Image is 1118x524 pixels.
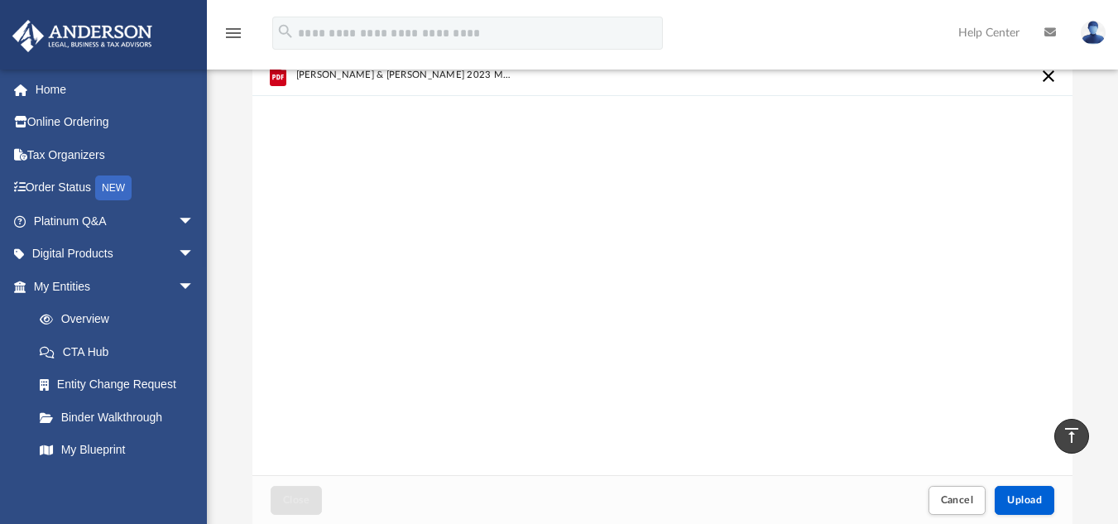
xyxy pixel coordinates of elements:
[276,22,295,41] i: search
[178,238,211,272] span: arrow_drop_down
[271,486,322,515] button: Close
[7,20,157,52] img: Anderson Advisors Platinum Portal
[1062,425,1082,445] i: vertical_align_top
[1081,21,1106,45] img: User Pic
[23,434,211,467] a: My Blueprint
[12,138,219,171] a: Tax Organizers
[12,204,219,238] a: Platinum Q&Aarrow_drop_down
[23,303,219,336] a: Overview
[1054,419,1089,454] a: vertical_align_top
[12,73,219,106] a: Home
[23,335,219,368] a: CTA Hub
[12,106,219,139] a: Online Ordering
[252,55,1072,475] div: grid
[23,401,219,434] a: Binder Walkthrough
[95,175,132,200] div: NEW
[1039,66,1058,86] button: Cancel this upload
[178,204,211,238] span: arrow_drop_down
[283,495,309,505] span: Close
[12,270,219,303] a: My Entitiesarrow_drop_down
[223,23,243,43] i: menu
[296,70,514,80] span: [PERSON_NAME] & [PERSON_NAME] 2023 MD Return (Print, Sign & Mail) (2).PDF
[928,486,986,515] button: Cancel
[12,171,219,205] a: Order StatusNEW
[178,270,211,304] span: arrow_drop_down
[12,238,219,271] a: Digital Productsarrow_drop_down
[941,495,974,505] span: Cancel
[223,31,243,43] a: menu
[23,368,219,401] a: Entity Change Request
[23,466,219,499] a: Tax Due Dates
